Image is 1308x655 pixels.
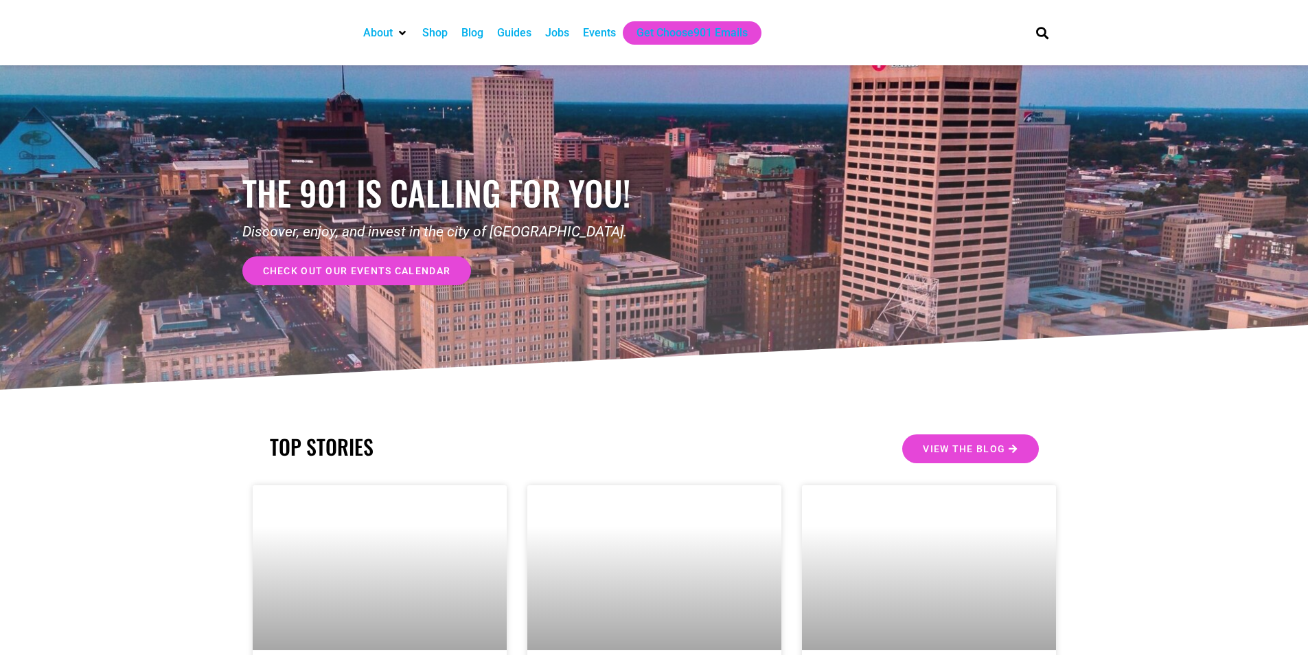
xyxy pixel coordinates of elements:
[497,25,531,41] a: Guides
[363,25,393,41] a: About
[545,25,569,41] a: Jobs
[583,25,616,41] a: Events
[242,173,654,213] h1: the 901 is calling for you!
[242,256,472,285] a: check out our events calendar
[356,21,1013,45] nav: Main nav
[422,25,448,41] a: Shop
[270,434,647,459] h2: TOP STORIES
[923,444,1005,454] span: View the Blog
[1031,21,1053,44] div: Search
[902,434,1038,463] a: View the Blog
[461,25,483,41] a: Blog
[356,21,415,45] div: About
[263,266,451,276] span: check out our events calendar
[242,221,654,243] p: Discover, enjoy, and invest in the city of [GEOGRAPHIC_DATA].
[636,25,748,41] a: Get Choose901 Emails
